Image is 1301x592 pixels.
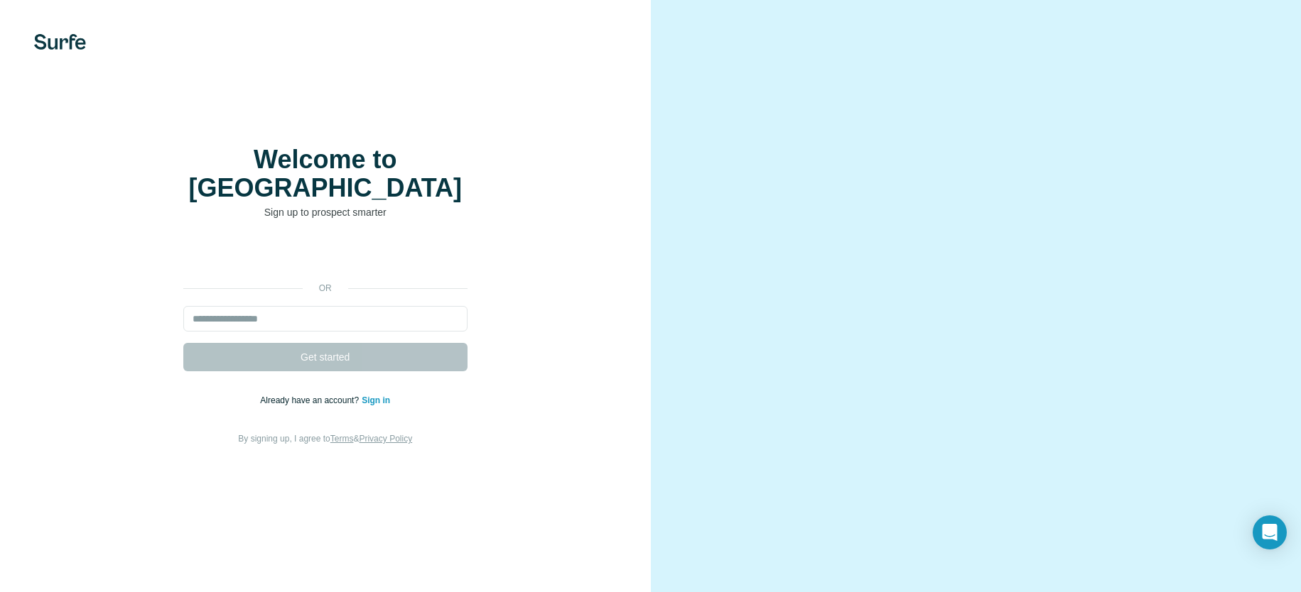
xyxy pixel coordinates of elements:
span: By signing up, I agree to & [238,434,412,444]
img: Surfe's logo [34,34,86,50]
iframe: To enrich screen reader interactions, please activate Accessibility in Grammarly extension settings [176,241,475,272]
span: Already have an account? [260,395,362,405]
a: Privacy Policy [359,434,412,444]
a: Sign in [362,395,390,405]
a: Terms [330,434,354,444]
div: Open Intercom Messenger [1253,515,1287,549]
h1: Welcome to [GEOGRAPHIC_DATA] [183,146,468,202]
p: Sign up to prospect smarter [183,205,468,219]
p: or [303,282,348,295]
